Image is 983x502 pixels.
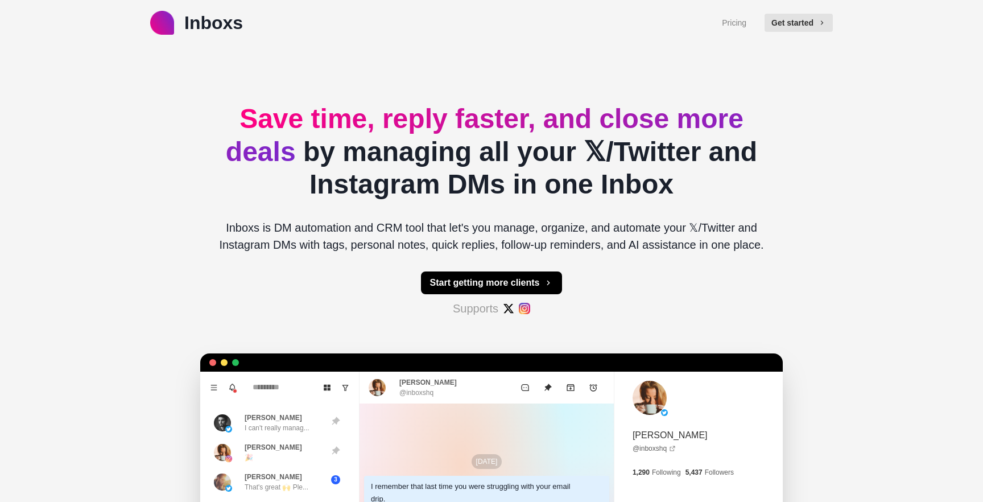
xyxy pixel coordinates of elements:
[503,303,514,314] img: #
[685,467,703,478] p: 5,437
[336,378,354,397] button: Show unread conversations
[209,219,774,253] p: Inboxs is DM automation and CRM tool that let's you manage, organize, and automate your 𝕏/Twitter...
[472,454,502,469] p: [DATE]
[245,452,253,463] p: 🎉
[245,482,308,492] p: That's great 🙌 Ple...
[214,444,231,461] img: picture
[225,485,232,492] img: picture
[705,467,734,478] p: Followers
[399,377,457,388] p: [PERSON_NAME]
[245,472,302,482] p: [PERSON_NAME]
[633,429,708,442] p: [PERSON_NAME]
[205,378,223,397] button: Menu
[399,388,433,398] p: @inboxshq
[245,442,302,452] p: [PERSON_NAME]
[150,9,243,36] a: logoInboxs
[225,455,232,462] img: picture
[661,409,668,416] img: picture
[633,443,676,454] a: @inboxshq
[722,17,746,29] a: Pricing
[633,381,667,415] img: picture
[519,303,530,314] img: #
[536,376,559,399] button: Unpin
[209,102,774,201] h2: by managing all your 𝕏/Twitter and Instagram DMs in one Inbox
[214,474,231,491] img: picture
[559,376,582,399] button: Archive
[765,14,833,32] button: Get started
[245,413,302,423] p: [PERSON_NAME]
[184,9,243,36] p: Inboxs
[214,414,231,431] img: picture
[226,104,744,167] span: Save time, reply faster, and close more deals
[582,376,605,399] button: Add reminder
[633,467,650,478] p: 1,290
[652,467,681,478] p: Following
[223,378,241,397] button: Notifications
[331,475,340,484] span: 3
[318,378,336,397] button: Board View
[369,379,386,396] img: picture
[225,426,232,433] img: picture
[150,11,174,35] img: logo
[453,300,498,317] p: Supports
[245,423,309,433] p: I can't really manag...
[421,271,563,294] button: Start getting more clients
[514,376,536,399] button: Mark as unread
